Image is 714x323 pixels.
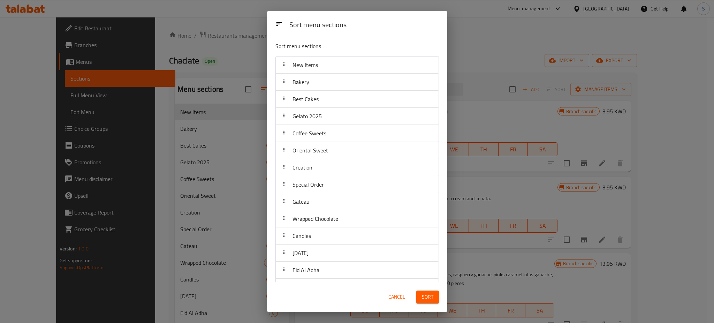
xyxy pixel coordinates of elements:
div: Special Order [276,176,439,193]
span: Coffee Sweets [293,128,326,138]
div: Gelato 2025 [276,108,439,125]
div: Oriental Sweet [276,142,439,159]
div: Best Cakes [276,91,439,108]
p: Sort menu sections [275,42,405,51]
div: New Items [276,57,439,74]
div: Gateau [276,193,439,210]
span: [DATE] [293,248,309,258]
span: Candles [293,231,311,241]
span: Special Order [293,179,324,190]
span: Best Cakes [293,94,319,104]
span: Sort [422,293,433,301]
span: Gateau [293,196,310,207]
button: Cancel [386,291,408,303]
span: Gelato 2025 [293,111,322,121]
div: Candles [276,227,439,245]
button: Sort [416,291,439,303]
span: Cancel [388,293,405,301]
span: Wrapped Chocolate [293,213,338,224]
div: Wrapped Chocolate [276,210,439,227]
div: Sort menu sections [287,17,442,33]
span: Creation [293,162,312,173]
span: New Items [293,60,318,70]
div: [DATE] [276,279,439,296]
span: Eid Al Adha [293,265,319,275]
div: Eid Al Adha [276,262,439,279]
div: [DATE] [276,245,439,262]
span: Oriental Sweet [293,145,328,156]
div: Creation [276,159,439,176]
div: Bakery [276,74,439,91]
div: Coffee Sweets [276,125,439,142]
span: [DATE] [293,282,309,292]
span: Bakery [293,77,309,87]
